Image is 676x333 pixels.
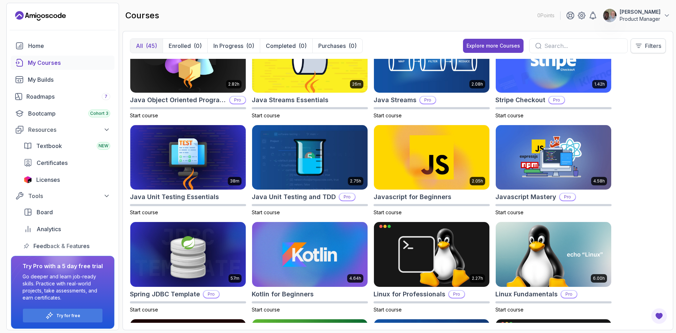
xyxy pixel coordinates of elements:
h2: Java Object Oriented Programming [130,95,226,105]
h2: Javascript Mastery [495,192,556,202]
input: Search... [544,42,622,50]
div: (0) [194,42,202,50]
span: Start course [252,209,280,215]
span: Start course [130,209,158,215]
p: 2.08h [471,81,483,87]
a: courses [11,56,114,70]
p: 38m [230,178,239,184]
span: Start course [495,209,524,215]
h2: Kotlin for Beginners [252,289,314,299]
button: Open Feedback Button [651,308,668,325]
span: Start course [252,112,280,118]
a: analytics [19,222,114,236]
p: Pro [449,291,464,298]
button: In Progress(0) [207,39,260,53]
p: 2.75h [350,178,361,184]
p: Product Manager [620,16,661,23]
img: Spring JDBC Template card [130,222,246,287]
div: (0) [299,42,307,50]
a: board [19,205,114,219]
button: Resources [11,123,114,136]
p: 26m [352,81,361,87]
span: Textbook [36,142,62,150]
button: Completed(0) [260,39,312,53]
div: Roadmaps [26,92,110,101]
h2: Java Unit Testing and TDD [252,192,336,202]
span: Start course [130,112,158,118]
p: [PERSON_NAME] [620,8,661,16]
a: builds [11,73,114,87]
p: In Progress [213,42,243,50]
img: user profile image [603,9,616,22]
a: roadmaps [11,90,114,104]
div: Bootcamp [28,109,110,118]
p: All [136,42,143,50]
div: Explore more Courses [467,42,520,49]
div: Tools [28,192,110,200]
p: 4.64h [349,276,361,281]
p: Go deeper and learn job-ready skills. Practice with real-world projects, take assessments, and ea... [23,273,103,301]
p: Pro [549,97,564,104]
p: Pro [230,97,245,104]
p: Pro [339,193,355,201]
span: Start course [495,112,524,118]
h2: Java Streams Essentials [252,95,328,105]
span: Certificates [37,159,68,167]
img: Java Unit Testing Essentials card [130,125,246,190]
div: (0) [349,42,357,50]
button: Enrolled(0) [163,39,207,53]
p: Completed [266,42,296,50]
p: 1.42h [594,81,605,87]
button: Try for free [23,308,103,323]
p: 4.58h [593,178,605,184]
div: My Courses [28,58,110,67]
img: Kotlin for Beginners card [252,222,368,287]
span: Licenses [36,175,60,184]
p: Purchases [318,42,346,50]
a: Try for free [56,313,80,319]
p: 57m [231,276,239,281]
div: Resources [28,125,110,134]
span: Analytics [37,225,61,233]
p: Pro [560,193,575,201]
img: Java Object Oriented Programming card [130,28,246,93]
img: jetbrains icon [24,176,32,183]
h2: Stripe Checkout [495,95,545,105]
div: Home [28,42,110,50]
h2: Linux for Professionals [374,289,445,299]
span: Start course [495,307,524,313]
img: Stripe Checkout card [496,28,611,93]
img: Java Unit Testing and TDD card [252,125,368,190]
button: Filters [631,38,666,53]
span: NEW [99,143,108,149]
h2: courses [125,10,159,21]
h2: Linux Fundamentals [495,289,558,299]
p: Pro [204,291,219,298]
a: home [11,39,114,53]
h2: Javascript for Beginners [374,192,451,202]
span: Start course [130,307,158,313]
p: Pro [420,97,436,104]
span: Start course [374,307,402,313]
span: Start course [374,209,402,215]
p: Pro [561,291,577,298]
div: (0) [246,42,254,50]
p: 2.05h [472,178,483,184]
a: certificates [19,156,114,170]
p: Enrolled [169,42,191,50]
img: Linux Fundamentals card [496,222,611,287]
span: Board [37,208,53,216]
a: textbook [19,139,114,153]
img: Java Streams card [374,28,489,93]
img: Java Streams Essentials card [252,28,368,93]
p: 2.27h [472,276,483,281]
button: Explore more Courses [463,39,524,53]
h2: Java Unit Testing Essentials [130,192,219,202]
p: Filters [645,42,661,50]
div: (45) [146,42,157,50]
button: All(45) [130,39,163,53]
a: feedback [19,239,114,253]
span: Start course [252,307,280,313]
